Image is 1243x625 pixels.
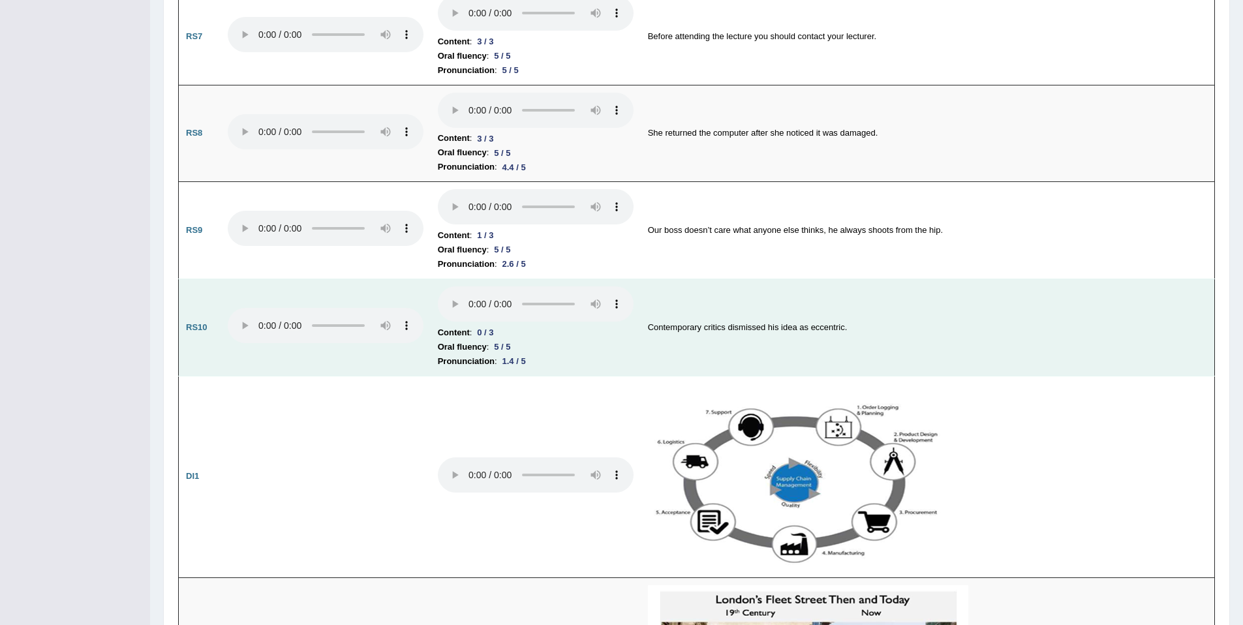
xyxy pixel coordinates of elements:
li: : [438,326,634,340]
div: 5 / 5 [489,340,515,354]
div: 3 / 3 [472,132,499,145]
b: Oral fluency [438,145,487,160]
li: : [438,131,634,145]
li: : [438,160,634,174]
div: 4.4 / 5 [497,160,531,174]
b: Oral fluency [438,340,487,354]
b: Content [438,35,470,49]
div: 1 / 3 [472,228,499,242]
div: 5 / 5 [489,243,515,256]
div: 1.4 / 5 [497,354,531,368]
b: Pronunciation [438,257,495,271]
b: Oral fluency [438,243,487,257]
b: Content [438,326,470,340]
b: Pronunciation [438,63,495,78]
b: Content [438,228,470,243]
div: 5 / 5 [497,63,524,77]
b: RS8 [186,128,202,138]
b: RS10 [186,322,207,332]
li: : [438,354,634,369]
li: : [438,49,634,63]
li: : [438,145,634,160]
div: 2.6 / 5 [497,257,531,271]
td: Contemporary critics dismissed his idea as eccentric. [641,279,1215,376]
td: Our boss doesn’t care what anyone else thinks, he always shoots from the hip. [641,182,1215,279]
li: : [438,35,634,49]
b: RS7 [186,31,202,41]
b: RS9 [186,225,202,235]
li: : [438,340,634,354]
div: 5 / 5 [489,146,515,160]
div: 3 / 3 [472,35,499,48]
b: Pronunciation [438,160,495,174]
div: 5 / 5 [489,49,515,63]
td: She returned the computer after she noticed it was damaged. [641,85,1215,182]
b: Pronunciation [438,354,495,369]
div: 0 / 3 [472,326,499,339]
b: DI1 [186,471,199,481]
li: : [438,243,634,257]
li: : [438,257,634,271]
b: Content [438,131,470,145]
b: Oral fluency [438,49,487,63]
li: : [438,228,634,243]
li: : [438,63,634,78]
